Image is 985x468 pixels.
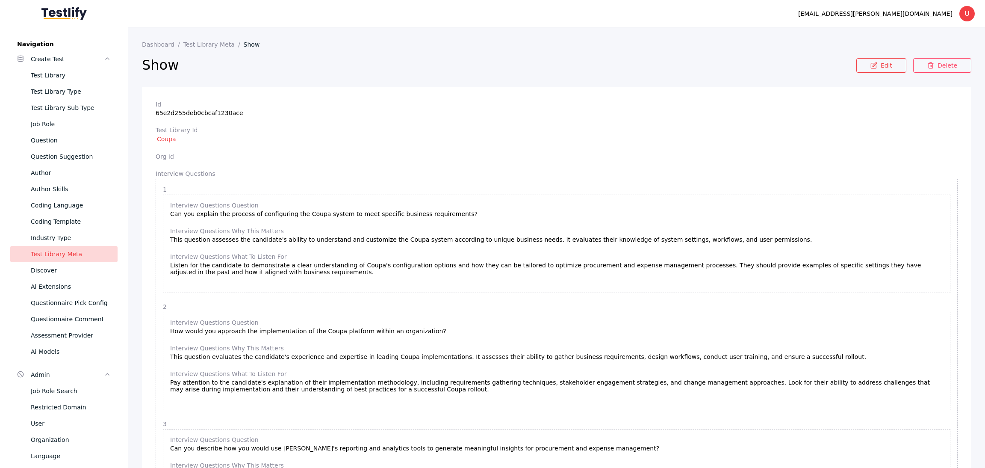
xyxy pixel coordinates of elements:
[10,246,118,262] a: Test Library Meta
[31,151,111,162] div: Question Suggestion
[170,370,943,393] section: Pay attention to the candidate's explanation of their implementation methodology, including requi...
[163,303,950,310] label: 2
[142,41,183,48] a: Dashboard
[31,168,111,178] div: Author
[156,127,958,133] label: Test Library Id
[170,436,943,443] label: Interview Questions Question
[10,448,118,464] a: Language
[31,184,111,194] div: Author Skills
[10,383,118,399] a: Job Role Search
[10,311,118,327] a: Questionnaire Comment
[156,170,958,177] label: Interview Questions
[170,228,943,243] section: This question assesses the candidate's ability to understand and customize the Coupa system accor...
[41,7,87,20] img: Testlify - Backoffice
[31,216,111,227] div: Coding Template
[31,86,111,97] div: Test Library Type
[156,153,958,160] label: Org Id
[31,249,111,259] div: Test Library Meta
[10,181,118,197] a: Author Skills
[31,265,111,275] div: Discover
[31,233,111,243] div: Industry Type
[31,418,111,429] div: User
[31,435,111,445] div: Organization
[10,399,118,415] a: Restricted Domain
[31,386,111,396] div: Job Role Search
[10,165,118,181] a: Author
[170,202,943,209] label: Interview Questions Question
[959,6,975,21] div: U
[10,262,118,278] a: Discover
[10,327,118,344] a: Assessment Provider
[10,295,118,311] a: Questionnaire Pick Config
[170,253,943,260] label: Interview Questions What To Listen For
[10,230,118,246] a: Industry Type
[31,200,111,210] div: Coding Language
[142,56,856,74] h2: Show
[798,9,953,19] div: [EMAIL_ADDRESS][PERSON_NAME][DOMAIN_NAME]
[170,253,943,275] section: Listen for the candidate to demonstrate a clear understanding of Coupa's configuration options an...
[170,345,943,352] label: Interview Questions Why This Matters
[31,281,111,292] div: Ai Extensions
[156,101,958,116] section: 65e2d255deb0cbcaf1230ace
[10,132,118,148] a: Question
[10,344,118,360] a: Ai Models
[163,186,950,193] label: 1
[10,67,118,83] a: Test Library
[156,135,177,143] a: Coupa
[170,370,943,377] label: Interview Questions What To Listen For
[10,116,118,132] a: Job Role
[31,330,111,341] div: Assessment Provider
[10,415,118,432] a: User
[31,370,104,380] div: Admin
[244,41,267,48] a: Show
[856,58,906,73] a: Edit
[31,103,111,113] div: Test Library Sub Type
[10,197,118,213] a: Coding Language
[170,319,943,326] label: Interview Questions Question
[170,345,943,360] section: This question evaluates the candidate's experience and expertise in leading Coupa implementations...
[170,228,943,234] label: Interview Questions Why This Matters
[10,41,118,47] label: Navigation
[170,319,943,335] section: How would you approach the implementation of the Coupa platform within an organization?
[10,100,118,116] a: Test Library Sub Type
[10,278,118,295] a: Ai Extensions
[10,213,118,230] a: Coding Template
[31,54,104,64] div: Create Test
[163,421,950,427] label: 3
[183,41,244,48] a: Test Library Meta
[170,202,943,217] section: Can you explain the process of configuring the Coupa system to meet specific business requirements?
[31,314,111,324] div: Questionnaire Comment
[10,432,118,448] a: Organization
[10,83,118,100] a: Test Library Type
[31,347,111,357] div: Ai Models
[10,148,118,165] a: Question Suggestion
[31,135,111,145] div: Question
[31,402,111,412] div: Restricted Domain
[31,119,111,129] div: Job Role
[31,70,111,80] div: Test Library
[31,298,111,308] div: Questionnaire Pick Config
[913,58,971,73] a: Delete
[170,436,943,452] section: Can you describe how you would use [PERSON_NAME]'s reporting and analytics tools to generate mean...
[31,451,111,461] div: Language
[156,101,958,108] label: Id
